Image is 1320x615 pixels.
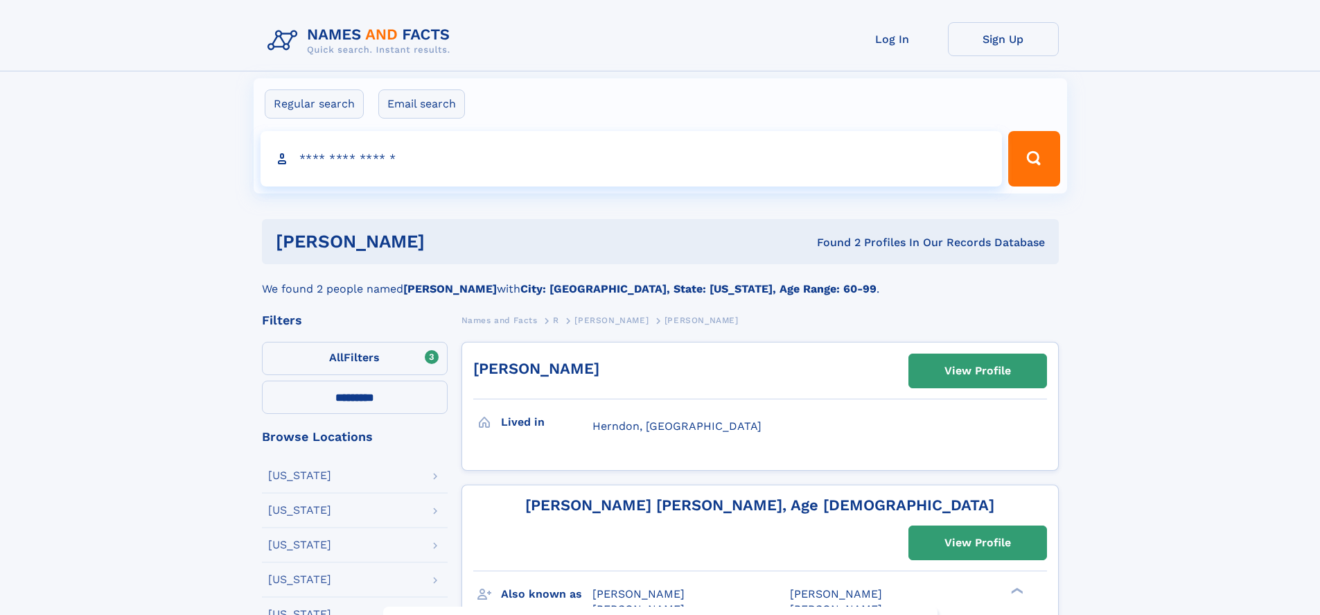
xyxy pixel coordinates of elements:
[473,360,599,377] a: [PERSON_NAME]
[329,351,344,364] span: All
[553,315,559,325] span: R
[268,470,331,481] div: [US_STATE]
[262,264,1059,297] div: We found 2 people named with .
[520,282,877,295] b: City: [GEOGRAPHIC_DATA], State: [US_STATE], Age Range: 60-99
[944,355,1011,387] div: View Profile
[268,574,331,585] div: [US_STATE]
[944,527,1011,559] div: View Profile
[501,410,592,434] h3: Lived in
[909,526,1046,560] a: View Profile
[790,587,882,600] span: [PERSON_NAME]
[262,431,448,443] div: Browse Locations
[621,235,1045,250] div: Found 2 Profiles In Our Records Database
[665,315,739,325] span: [PERSON_NAME]
[948,22,1059,56] a: Sign Up
[501,582,592,606] h3: Also known as
[1007,586,1024,595] div: ❯
[592,587,685,600] span: [PERSON_NAME]
[909,354,1046,388] a: View Profile
[265,89,364,119] label: Regular search
[837,22,948,56] a: Log In
[262,22,461,60] img: Logo Names and Facts
[592,419,762,433] span: Herndon, [GEOGRAPHIC_DATA]
[461,311,538,329] a: Names and Facts
[276,233,621,250] h1: [PERSON_NAME]
[574,315,649,325] span: [PERSON_NAME]
[525,496,994,514] a: [PERSON_NAME] [PERSON_NAME], Age [DEMOGRAPHIC_DATA]
[262,314,448,327] div: Filters
[268,539,331,551] div: [US_STATE]
[574,311,649,329] a: [PERSON_NAME]
[378,89,465,119] label: Email search
[1008,131,1059,187] button: Search Button
[268,505,331,516] div: [US_STATE]
[403,282,497,295] b: [PERSON_NAME]
[553,311,559,329] a: R
[262,342,448,375] label: Filters
[261,131,1003,187] input: search input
